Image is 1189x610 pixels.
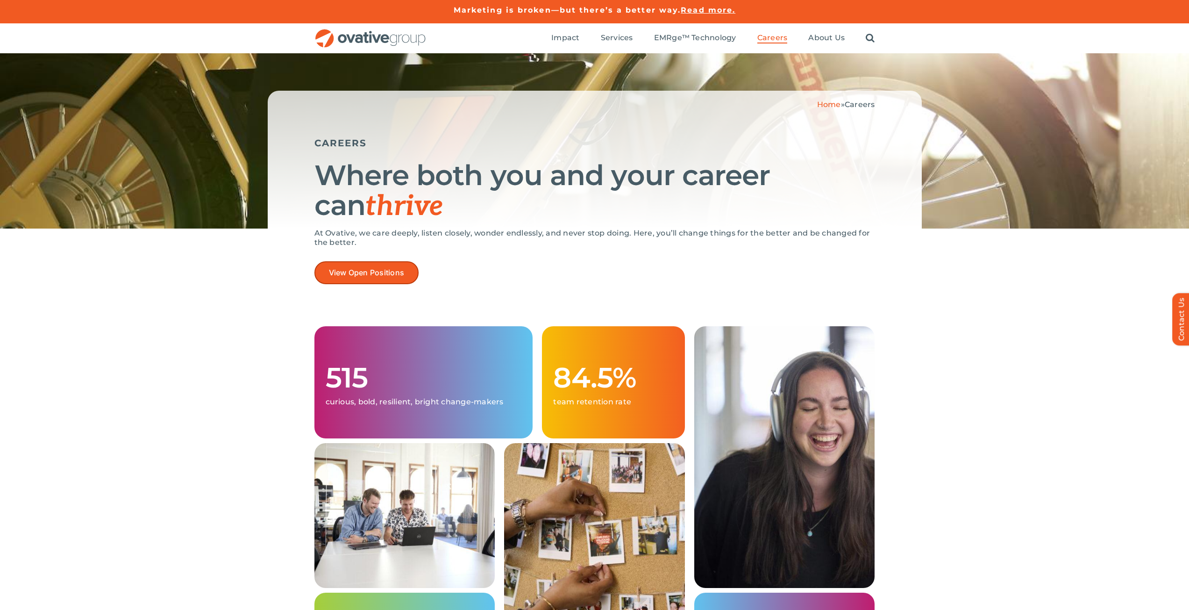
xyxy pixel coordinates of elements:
a: Impact [551,33,579,43]
a: Services [601,33,633,43]
a: Marketing is broken—but there’s a better way. [454,6,681,14]
span: View Open Positions [329,268,405,277]
h1: 515 [326,363,522,393]
a: Home [817,100,841,109]
nav: Menu [551,23,875,53]
span: Careers [845,100,875,109]
a: View Open Positions [314,261,419,284]
p: team retention rate [553,397,673,407]
a: Careers [757,33,788,43]
img: Careers – Grid 3 [694,326,875,588]
p: curious, bold, resilient, bright change-makers [326,397,522,407]
h1: 84.5% [553,363,673,393]
a: OG_Full_horizontal_RGB [314,28,427,37]
h5: CAREERS [314,137,875,149]
a: Read more. [681,6,735,14]
img: Careers – Grid 1 [314,443,495,588]
span: » [817,100,875,109]
a: EMRge™ Technology [654,33,736,43]
h1: Where both you and your career can [314,160,875,222]
a: About Us [808,33,845,43]
span: thrive [365,190,443,223]
a: Search [866,33,875,43]
p: At Ovative, we care deeply, listen closely, wonder endlessly, and never stop doing. Here, you’ll ... [314,229,875,247]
